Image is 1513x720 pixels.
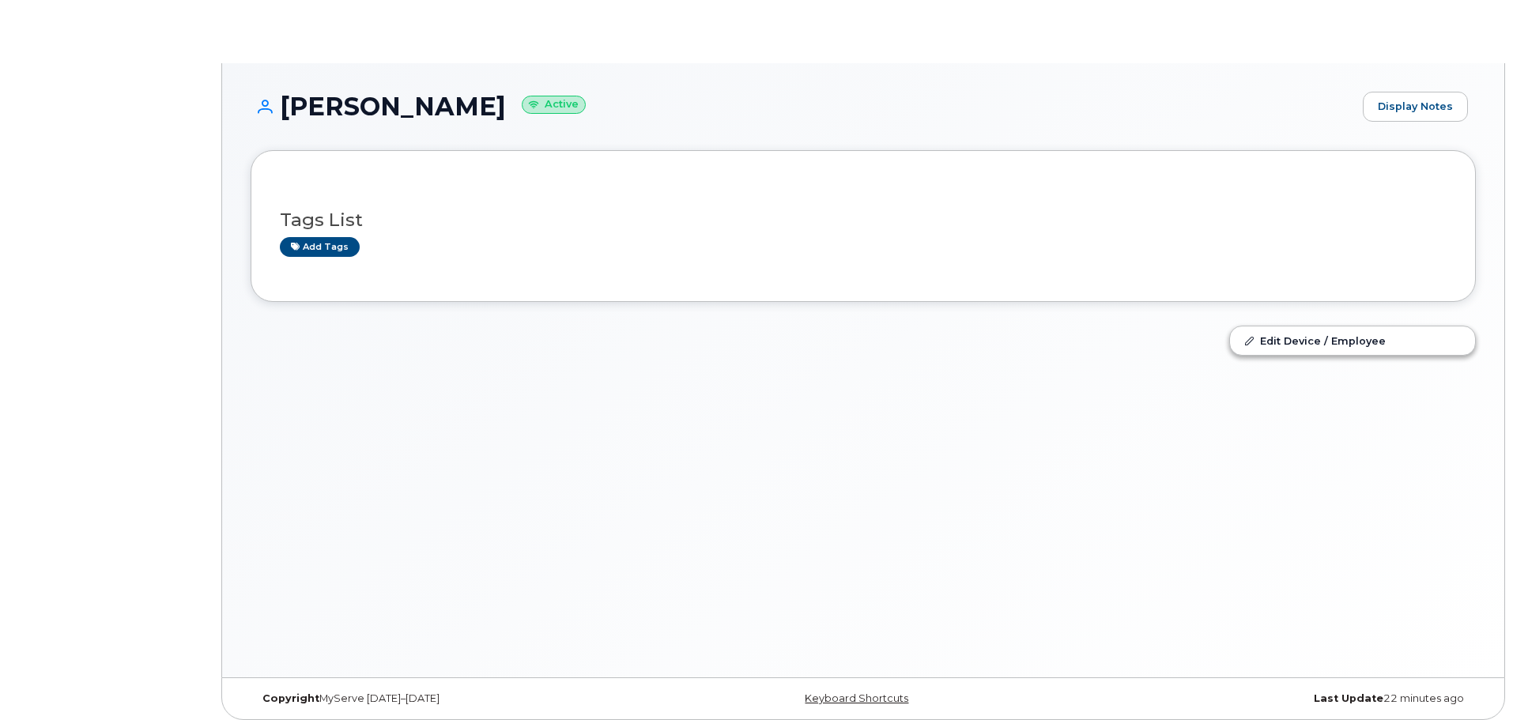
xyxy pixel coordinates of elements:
a: Edit Device / Employee [1230,326,1475,355]
a: Add tags [280,237,360,257]
a: Display Notes [1363,92,1468,122]
h3: Tags List [280,210,1447,230]
h1: [PERSON_NAME] [251,92,1355,120]
div: MyServe [DATE]–[DATE] [251,692,659,705]
a: Keyboard Shortcuts [805,692,908,704]
strong: Last Update [1314,692,1383,704]
div: 22 minutes ago [1067,692,1476,705]
small: Active [522,96,586,114]
strong: Copyright [262,692,319,704]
